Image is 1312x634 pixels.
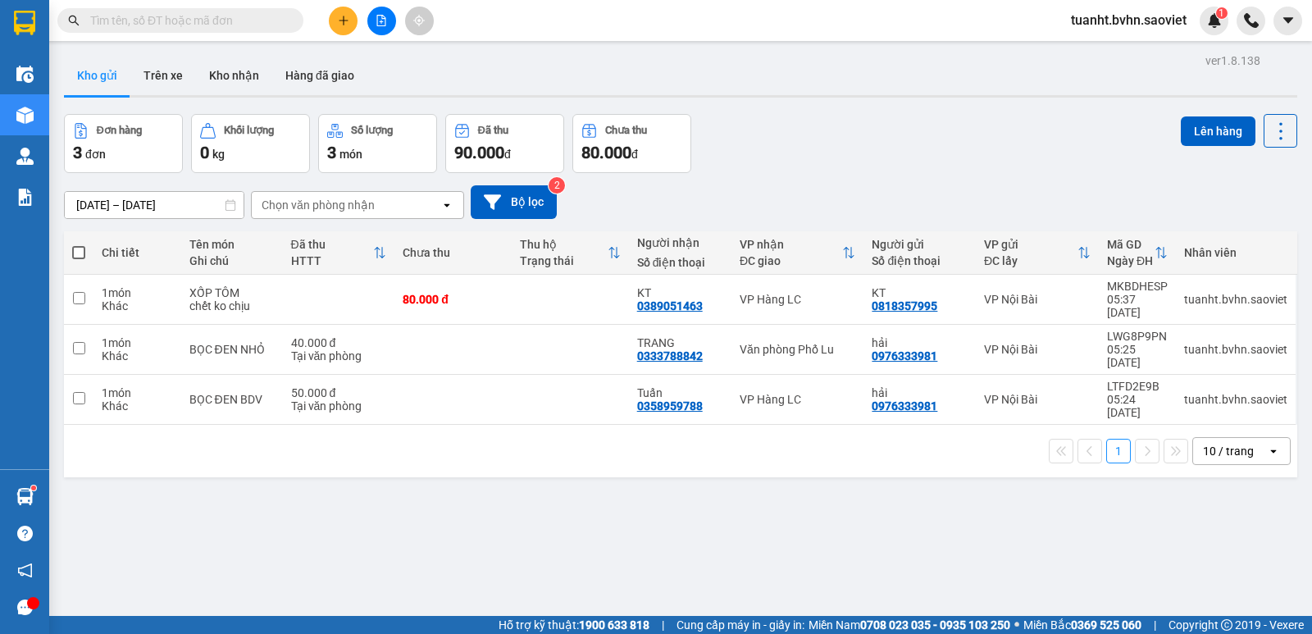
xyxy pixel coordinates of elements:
[1107,254,1155,267] div: Ngày ĐH
[499,616,649,634] span: Hỗ trợ kỹ thuật:
[97,125,142,136] div: Đơn hàng
[1107,280,1168,293] div: MKBDHESP
[478,125,508,136] div: Đã thu
[809,616,1010,634] span: Miền Nam
[338,15,349,26] span: plus
[262,197,375,213] div: Chọn văn phòng nhận
[1267,445,1280,458] svg: open
[102,246,173,259] div: Chi tiết
[872,299,937,312] div: 0818357995
[984,238,1077,251] div: VP gửi
[16,148,34,165] img: warehouse-icon
[1023,616,1141,634] span: Miền Bắc
[224,125,274,136] div: Khối lượng
[318,114,437,173] button: Số lượng3món
[984,343,1091,356] div: VP Nội Bài
[16,189,34,206] img: solution-icon
[102,299,173,312] div: Khác
[68,15,80,26] span: search
[445,114,564,173] button: Đã thu90.000đ
[1184,293,1287,306] div: tuanht.bvhn.saoviet
[272,56,367,95] button: Hàng đã giao
[976,231,1099,275] th: Toggle SortBy
[1184,246,1287,259] div: Nhân viên
[405,7,434,35] button: aim
[637,336,723,349] div: TRANG
[291,349,387,363] div: Tại văn phòng
[16,66,34,83] img: warehouse-icon
[291,386,387,399] div: 50.000 đ
[1107,380,1168,393] div: LTFD2E9B
[637,299,703,312] div: 0389051463
[872,286,968,299] div: KT
[512,231,629,275] th: Toggle SortBy
[740,254,842,267] div: ĐC giao
[1273,7,1302,35] button: caret-down
[196,56,272,95] button: Kho nhận
[605,125,647,136] div: Chưa thu
[102,399,173,413] div: Khác
[14,11,35,35] img: logo-vxr
[984,393,1091,406] div: VP Nội Bài
[376,15,387,26] span: file-add
[740,393,855,406] div: VP Hàng LC
[200,143,209,162] span: 0
[327,143,336,162] span: 3
[189,254,275,267] div: Ghi chú
[740,343,855,356] div: Văn phòng Phố Lu
[504,148,511,161] span: đ
[291,254,374,267] div: HTTT
[191,114,310,173] button: Khối lượng0kg
[85,148,106,161] span: đơn
[471,185,557,219] button: Bộ lọc
[339,148,362,161] span: món
[662,616,664,634] span: |
[572,114,691,173] button: Chưa thu80.000đ
[189,343,275,356] div: BỌC ĐEN NHỎ
[291,238,374,251] div: Đã thu
[872,238,968,251] div: Người gửi
[1221,619,1232,631] span: copyright
[1203,443,1254,459] div: 10 / trang
[872,386,968,399] div: hải
[1216,7,1228,19] sup: 1
[73,143,82,162] span: 3
[1071,618,1141,632] strong: 0369 525 060
[64,114,183,173] button: Đơn hàng3đơn
[64,56,130,95] button: Kho gửi
[102,349,173,363] div: Khác
[984,293,1091,306] div: VP Nội Bài
[1107,238,1155,251] div: Mã GD
[17,526,33,541] span: question-circle
[637,386,723,399] div: Tuấn
[1099,231,1176,275] th: Toggle SortBy
[1058,10,1200,30] span: tuanht.bvhn.saoviet
[1181,116,1255,146] button: Lên hàng
[189,238,275,251] div: Tên món
[1107,293,1168,319] div: 05:37 [DATE]
[403,293,503,306] div: 80.000 đ
[1107,393,1168,419] div: 05:24 [DATE]
[440,198,453,212] svg: open
[1205,52,1260,70] div: ver 1.8.138
[637,399,703,413] div: 0358959788
[637,256,723,269] div: Số điện thoại
[90,11,284,30] input: Tìm tên, số ĐT hoặc mã đơn
[637,236,723,249] div: Người nhận
[102,286,173,299] div: 1 món
[520,254,608,267] div: Trạng thái
[351,125,393,136] div: Số lượng
[637,286,723,299] div: KT
[413,15,425,26] span: aim
[1219,7,1224,19] span: 1
[454,143,504,162] span: 90.000
[1184,343,1287,356] div: tuanht.bvhn.saoviet
[367,7,396,35] button: file-add
[872,254,968,267] div: Số điện thoại
[676,616,804,634] span: Cung cấp máy in - giấy in:
[731,231,863,275] th: Toggle SortBy
[740,293,855,306] div: VP Hàng LC
[189,299,275,312] div: chết ko chịu
[130,56,196,95] button: Trên xe
[1154,616,1156,634] span: |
